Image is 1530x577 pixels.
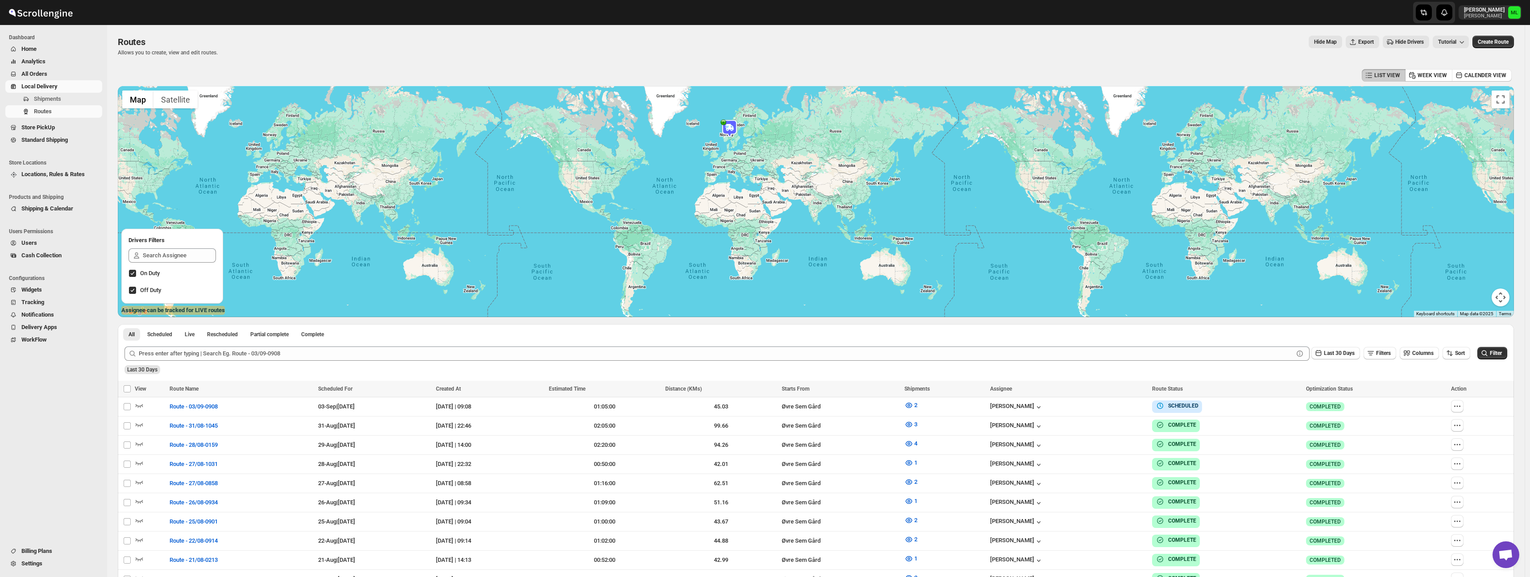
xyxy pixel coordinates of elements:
[1346,36,1379,48] button: Export
[5,309,102,321] button: Notifications
[1168,537,1196,543] b: COMPLETE
[1418,72,1447,79] span: WEEK VIEW
[120,305,149,317] a: Open this area in Google Maps (opens a new window)
[899,532,923,547] button: 2
[1478,38,1509,45] span: Create Route
[5,202,102,215] button: Shipping & Calendar
[140,287,161,293] span: Off Duty
[436,386,461,392] span: Created At
[207,331,238,338] span: Rescheduled
[549,386,585,392] span: Estimated Time
[1452,69,1512,82] button: CALENDER VIEW
[1168,441,1196,447] b: COMPLETE
[899,475,923,489] button: 2
[990,386,1012,392] span: Assignee
[170,479,218,488] span: Route - 27/08-0858
[1492,288,1509,306] button: Map camera controls
[21,252,62,259] span: Cash Collection
[549,402,660,411] div: 01:05:00
[436,421,543,430] div: [DATE] | 22:46
[1310,537,1341,544] span: COMPLETED
[21,324,57,330] span: Delivery Apps
[127,367,158,373] span: Last 30 Days
[5,55,102,68] button: Analytics
[782,498,899,507] div: Øvre Sem Gård
[899,398,923,412] button: 2
[1168,518,1196,524] b: COMPLETE
[1309,36,1342,48] button: Map action label
[549,421,660,430] div: 02:05:00
[170,402,218,411] span: Route - 03/09-0908
[436,556,543,565] div: [DATE] | 14:13
[665,536,776,545] div: 44.88
[139,346,1294,361] input: Press enter after typing | Search Eg. Route - 03/09-0908
[1156,555,1196,564] button: COMPLETE
[914,402,917,408] span: 2
[123,328,140,341] button: All routes
[904,386,930,392] span: Shipments
[170,517,218,526] span: Route - 25/08-0901
[1455,350,1465,356] span: Sort
[1499,311,1511,316] a: Terms (opens in new tab)
[21,239,37,246] span: Users
[782,536,899,545] div: Øvre Sem Gård
[436,536,543,545] div: [DATE] | 09:14
[5,284,102,296] button: Widgets
[899,437,923,451] button: 4
[164,534,223,548] button: Route - 22/08-0914
[9,194,103,201] span: Products and Shipping
[1168,460,1196,466] b: COMPLETE
[21,136,68,143] span: Standard Shipping
[21,548,52,554] span: Billing Plans
[1311,347,1360,359] button: Last 30 Days
[164,476,223,490] button: Route - 27/08-0858
[549,517,660,526] div: 01:00:00
[5,296,102,309] button: Tracking
[899,417,923,432] button: 3
[899,494,923,508] button: 1
[1459,5,1522,20] button: User menu
[990,460,1043,469] div: [PERSON_NAME]
[118,49,218,56] p: Allows you to create, view and edit routes.
[899,513,923,528] button: 2
[1400,347,1439,359] button: Columns
[135,386,146,392] span: View
[1156,420,1196,429] button: COMPLETE
[170,386,199,392] span: Route Name
[1314,38,1337,45] span: Hide Map
[1395,38,1424,45] span: Hide Drivers
[9,34,103,41] span: Dashboard
[21,205,73,212] span: Shipping & Calendar
[170,498,218,507] span: Route - 26/08-0934
[665,441,776,449] div: 94.26
[1383,36,1429,48] button: Hide Drivers
[1156,478,1196,487] button: COMPLETE
[436,460,543,469] div: [DATE] | 22:32
[21,58,46,65] span: Analytics
[170,536,218,545] span: Route - 22/08-0914
[1508,6,1521,19] span: Michael Lunga
[990,537,1043,546] button: [PERSON_NAME]
[1310,461,1341,468] span: COMPLETED
[1443,347,1470,359] button: Sort
[164,553,223,567] button: Route - 21/08-0213
[21,560,42,567] span: Settings
[147,331,172,338] span: Scheduled
[1152,386,1183,392] span: Route Status
[1451,386,1467,392] span: Action
[914,478,917,485] span: 2
[1168,499,1196,505] b: COMPLETE
[1438,39,1456,45] span: Tutorial
[1362,69,1406,82] button: LIST VIEW
[1310,480,1341,487] span: COMPLETED
[120,305,149,317] img: Google
[21,286,42,293] span: Widgets
[914,517,917,523] span: 2
[549,460,660,469] div: 00:50:00
[5,334,102,346] button: WorkFlow
[914,555,917,562] span: 1
[990,403,1043,412] div: [PERSON_NAME]
[153,91,198,108] button: Show satellite imagery
[899,552,923,566] button: 1
[318,480,355,486] span: 27-Aug | [DATE]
